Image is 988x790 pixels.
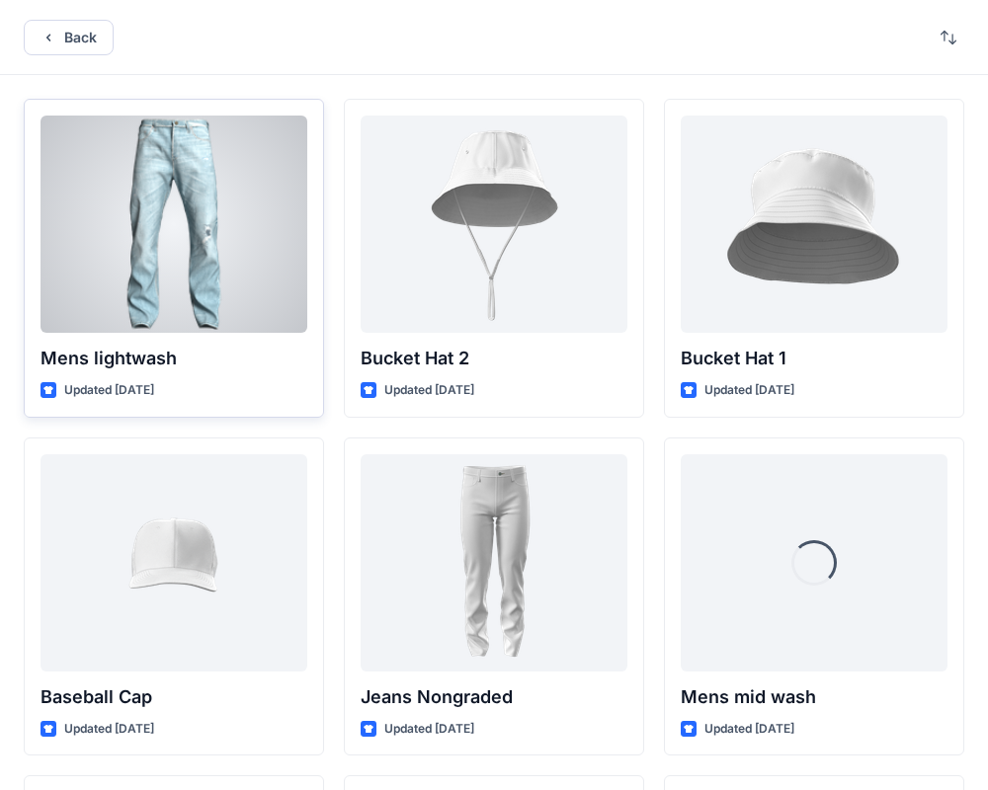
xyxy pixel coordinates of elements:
[704,719,794,740] p: Updated [DATE]
[64,719,154,740] p: Updated [DATE]
[704,380,794,401] p: Updated [DATE]
[41,683,307,711] p: Baseball Cap
[681,116,947,333] a: Bucket Hat 1
[384,719,474,740] p: Updated [DATE]
[41,345,307,372] p: Mens lightwash
[361,683,627,711] p: Jeans Nongraded
[361,454,627,671] a: Jeans Nongraded
[681,683,947,711] p: Mens mid wash
[64,380,154,401] p: Updated [DATE]
[24,20,114,55] button: Back
[361,345,627,372] p: Bucket Hat 2
[41,116,307,333] a: Mens lightwash
[681,345,947,372] p: Bucket Hat 1
[384,380,474,401] p: Updated [DATE]
[361,116,627,333] a: Bucket Hat 2
[41,454,307,671] a: Baseball Cap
